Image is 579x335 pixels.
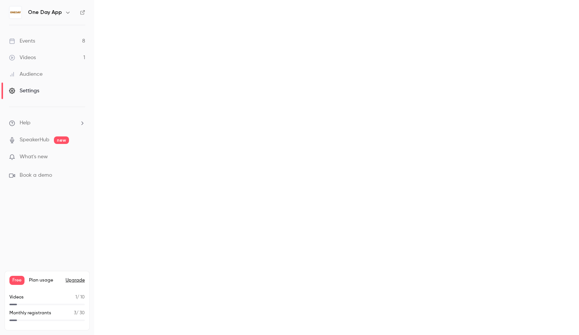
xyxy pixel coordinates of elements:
[74,311,76,315] span: 3
[9,70,43,78] div: Audience
[20,153,48,161] span: What's new
[9,119,85,127] li: help-dropdown-opener
[20,171,52,179] span: Book a demo
[9,87,39,95] div: Settings
[9,310,51,317] p: Monthly registrants
[9,37,35,45] div: Events
[28,9,62,16] h6: One Day App
[29,277,61,283] span: Plan usage
[66,277,85,283] button: Upgrade
[75,294,85,301] p: / 10
[74,310,85,317] p: / 30
[9,294,24,301] p: Videos
[9,276,25,285] span: Free
[54,136,69,144] span: new
[20,136,49,144] a: SpeakerHub
[20,119,31,127] span: Help
[9,54,36,61] div: Videos
[75,295,77,300] span: 1
[9,6,21,18] img: One Day App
